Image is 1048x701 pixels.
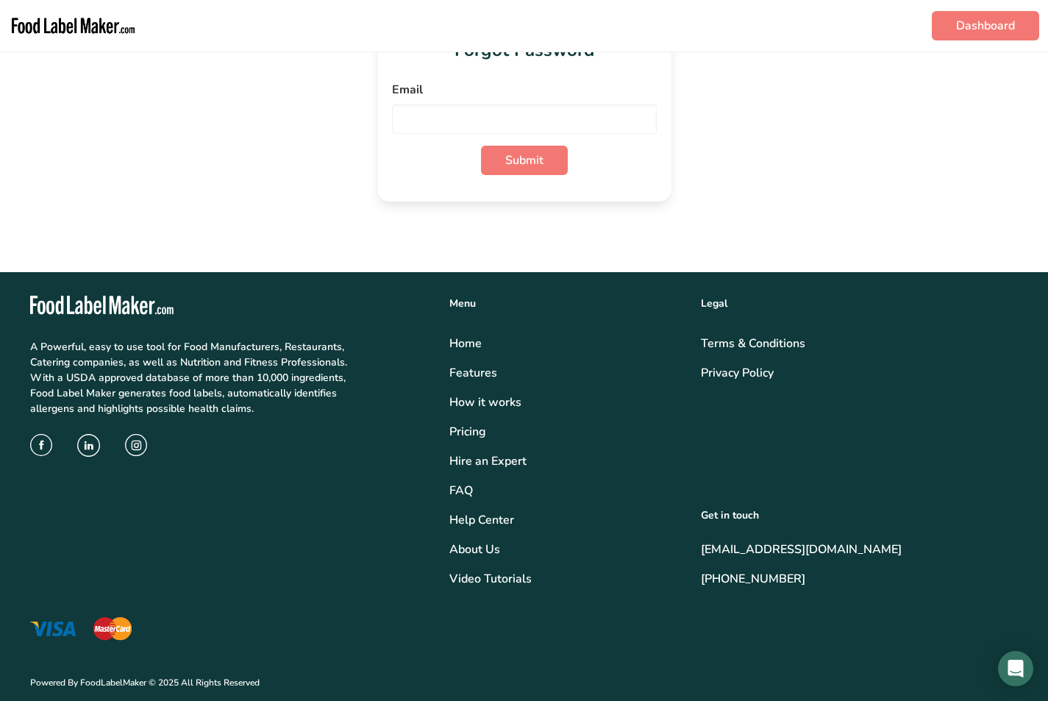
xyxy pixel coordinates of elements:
[701,364,1019,382] a: Privacy Policy
[392,81,657,99] label: Email
[30,622,76,636] img: visa
[449,511,683,529] a: Help Center
[998,651,1033,686] div: Open Intercom Messenger
[701,541,1019,558] a: [EMAIL_ADDRESS][DOMAIN_NAME]
[30,664,1019,689] p: Powered By FoodLabelMaker © 2025 All Rights Reserved
[9,6,138,46] img: Food Label Maker
[932,11,1039,40] a: Dashboard
[481,146,568,175] button: Submit
[701,508,1019,523] div: Get in touch
[701,335,1019,352] a: Terms & Conditions
[449,452,683,470] a: Hire an Expert
[449,296,683,311] div: Menu
[505,152,543,169] span: Submit
[30,339,352,416] p: A Powerful, easy to use tool for Food Manufacturers, Restaurants, Catering companies, as well as ...
[701,570,1019,588] a: [PHONE_NUMBER]
[449,570,683,588] a: Video Tutorials
[449,541,683,558] a: About Us
[449,423,683,441] a: Pricing
[449,335,683,352] a: Home
[449,394,683,411] div: How it works
[449,482,683,499] a: FAQ
[701,296,1019,311] div: Legal
[449,364,683,382] a: Features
